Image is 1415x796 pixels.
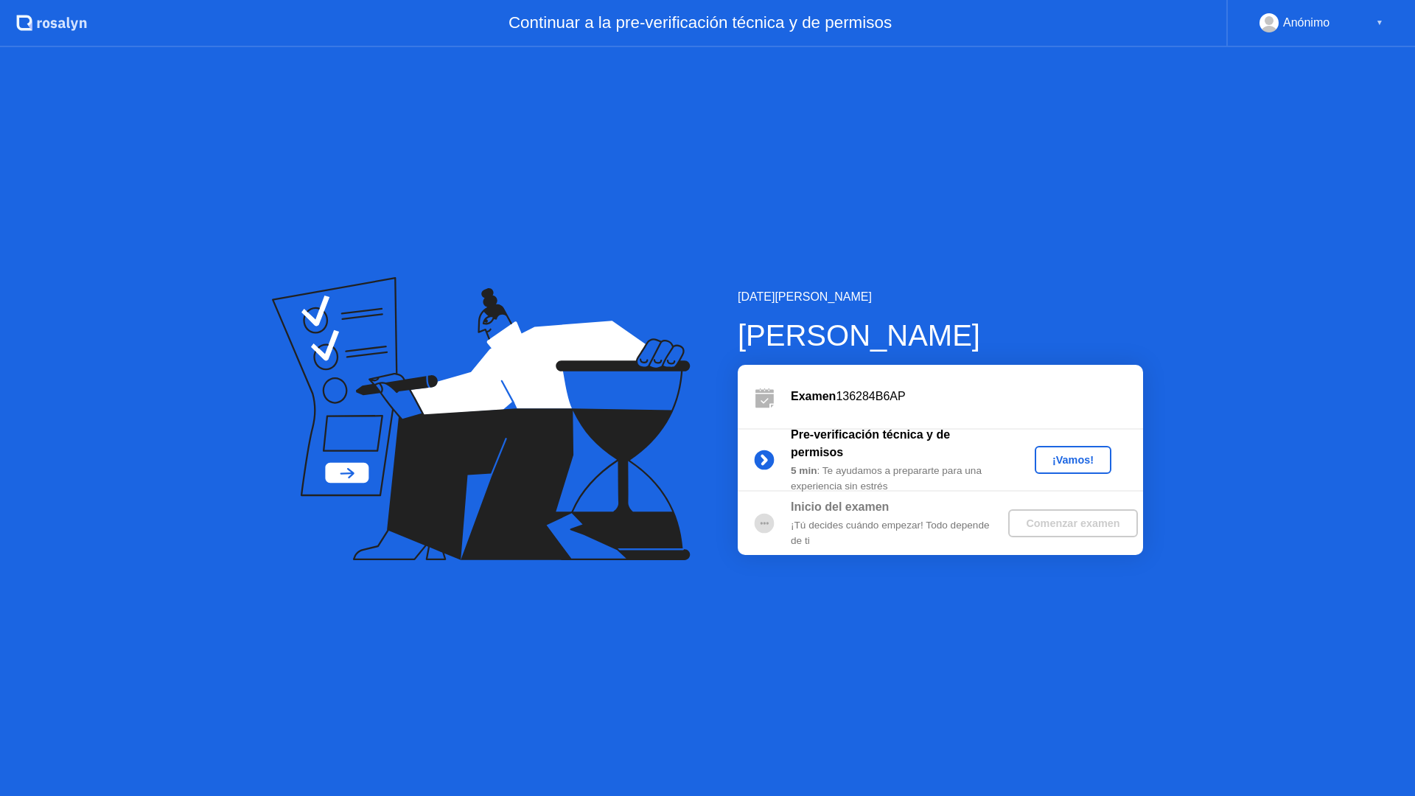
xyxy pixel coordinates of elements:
div: 136284B6AP [791,388,1143,405]
button: Comenzar examen [1008,509,1137,537]
div: ¡Vamos! [1041,454,1105,466]
div: ▼ [1376,13,1383,32]
div: [PERSON_NAME] [738,313,1143,357]
div: [DATE][PERSON_NAME] [738,288,1143,306]
div: ¡Tú decides cuándo empezar! Todo depende de ti [791,518,1003,548]
div: : Te ayudamos a prepararte para una experiencia sin estrés [791,464,1003,494]
b: 5 min [791,465,817,476]
div: Comenzar examen [1014,517,1131,529]
div: Anónimo [1283,13,1330,32]
b: Pre-verificación técnica y de permisos [791,428,950,458]
b: Examen [791,390,836,402]
button: ¡Vamos! [1035,446,1111,474]
b: Inicio del examen [791,500,889,513]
